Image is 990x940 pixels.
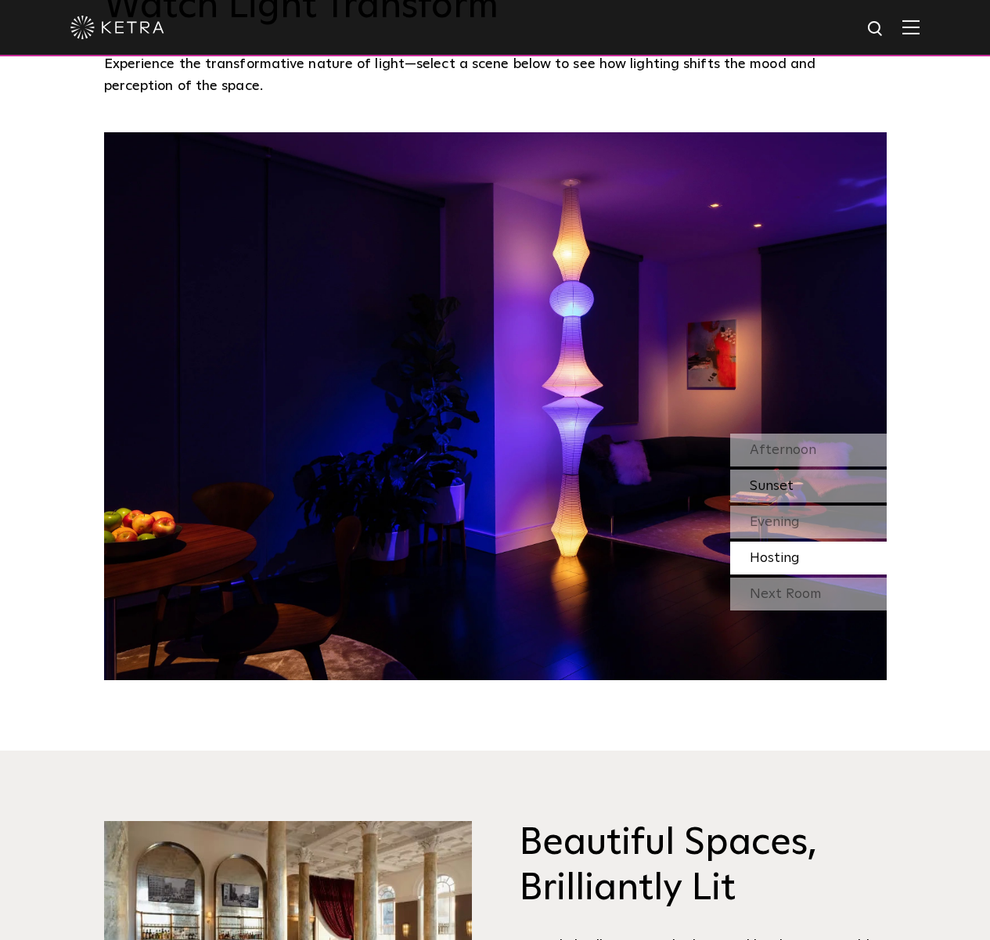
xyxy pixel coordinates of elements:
[104,132,887,680] img: SS_HBD_LivingRoom_Desktop_04
[730,578,887,610] div: Next Room
[750,479,794,493] span: Sunset
[70,16,164,39] img: ketra-logo-2019-white
[750,551,800,565] span: Hosting
[750,443,816,457] span: Afternoon
[104,53,879,98] p: Experience the transformative nature of light—select a scene below to see how lighting shifts the...
[866,20,886,39] img: search icon
[519,821,887,911] h3: Beautiful Spaces, Brilliantly Lit
[750,515,800,529] span: Evening
[902,20,920,34] img: Hamburger%20Nav.svg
